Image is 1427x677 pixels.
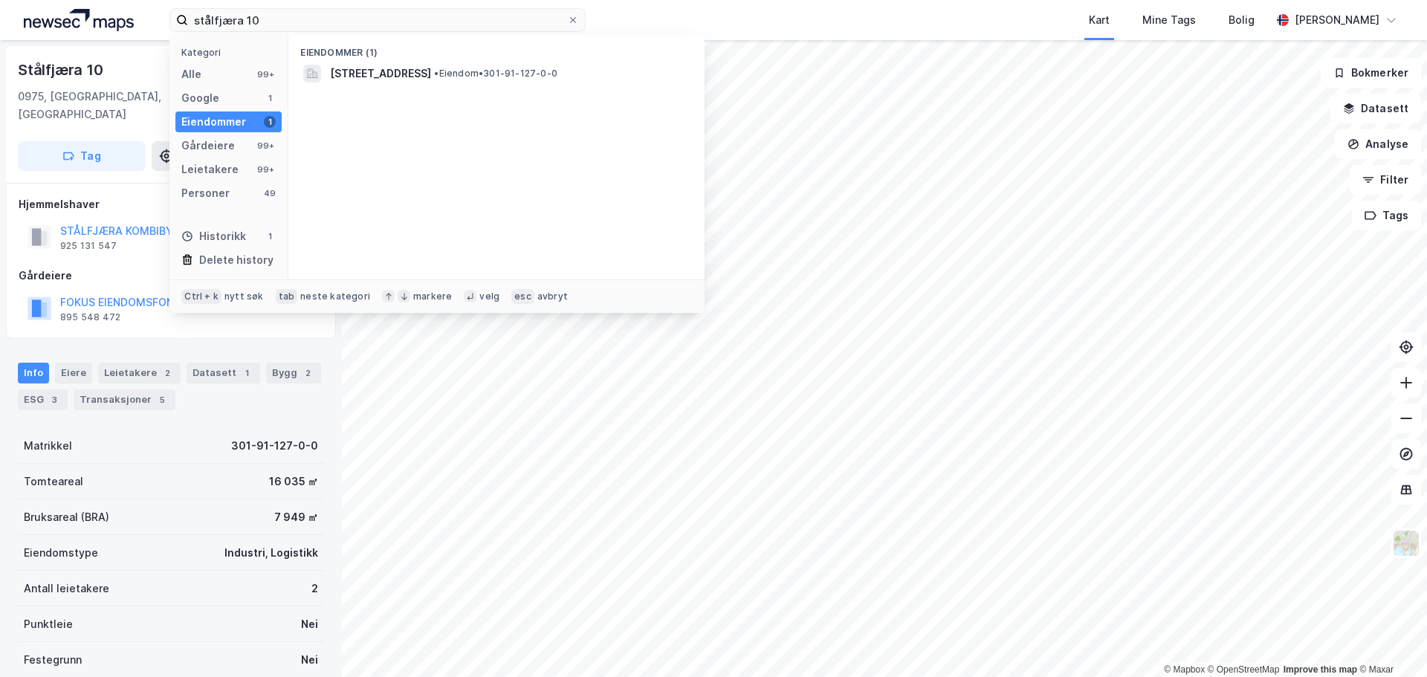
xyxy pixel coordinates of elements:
div: Google [181,89,219,107]
div: 99+ [255,68,276,80]
iframe: Chat Widget [1353,606,1427,677]
div: 1 [264,116,276,128]
div: 99+ [255,140,276,152]
a: Improve this map [1284,664,1357,675]
div: ESG [18,389,68,410]
div: tab [276,289,298,304]
div: 2 [160,366,175,380]
div: Gårdeiere [181,137,235,155]
button: Filter [1350,165,1421,195]
div: 16 035 ㎡ [269,473,318,490]
div: neste kategori [300,291,370,302]
div: 1 [264,230,276,242]
div: avbryt [537,291,568,302]
div: Info [18,363,49,383]
div: Gårdeiere [19,267,323,285]
div: Kart [1089,11,1110,29]
div: 99+ [255,163,276,175]
button: Analyse [1335,129,1421,159]
div: Eiendommer [181,113,246,131]
div: Punktleie [24,615,73,633]
div: Nei [301,615,318,633]
div: Stålfjæra 10 [18,58,106,82]
div: Leietakere [181,161,239,178]
div: 925 131 547 [60,240,117,252]
div: Ctrl + k [181,289,221,304]
div: Antall leietakere [24,580,109,597]
div: 5 [155,392,169,407]
div: Hjemmelshaver [19,195,323,213]
div: markere [413,291,452,302]
div: Personer [181,184,230,202]
div: Tomteareal [24,473,83,490]
button: Bokmerker [1321,58,1421,88]
div: 2 [311,580,318,597]
div: 3 [47,392,62,407]
div: Transaksjoner [74,389,175,410]
input: Søk på adresse, matrikkel, gårdeiere, leietakere eller personer [188,9,567,31]
div: Kontrollprogram for chat [1353,606,1427,677]
div: Alle [181,65,201,83]
div: esc [511,289,534,304]
div: 895 548 472 [60,311,120,323]
div: nytt søk [224,291,264,302]
a: Mapbox [1164,664,1205,675]
img: Z [1392,529,1420,557]
div: 0975, [GEOGRAPHIC_DATA], [GEOGRAPHIC_DATA] [18,88,210,123]
a: OpenStreetMap [1208,664,1280,675]
div: Eiendommer (1) [288,35,705,62]
button: Datasett [1330,94,1421,123]
div: Matrikkel [24,437,72,455]
div: Datasett [187,363,260,383]
div: Kategori [181,47,282,58]
div: 49 [264,187,276,199]
div: velg [479,291,499,302]
button: Tags [1352,201,1421,230]
div: 301-91-127-0-0 [231,437,318,455]
div: Industri, Logistikk [224,544,318,562]
div: Bygg [266,363,321,383]
div: Leietakere [98,363,181,383]
span: • [434,68,439,79]
div: 1 [264,92,276,104]
div: Eiere [55,363,92,383]
div: Bolig [1229,11,1255,29]
div: 7 949 ㎡ [274,508,318,526]
div: Bruksareal (BRA) [24,508,109,526]
div: Mine Tags [1142,11,1196,29]
div: [PERSON_NAME] [1295,11,1379,29]
div: Nei [301,651,318,669]
div: Delete history [199,251,274,269]
span: [STREET_ADDRESS] [330,65,431,82]
div: Historikk [181,227,246,245]
div: Eiendomstype [24,544,98,562]
button: Tag [18,141,146,171]
div: 1 [239,366,254,380]
span: Eiendom • 301-91-127-0-0 [434,68,557,80]
div: 2 [300,366,315,380]
div: Festegrunn [24,651,82,669]
img: logo.a4113a55bc3d86da70a041830d287a7e.svg [24,9,134,31]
